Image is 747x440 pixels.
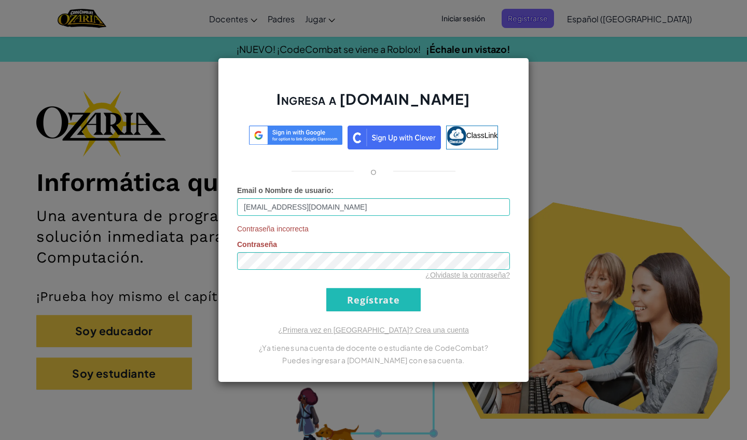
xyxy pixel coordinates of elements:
[326,288,421,311] input: Regístrate
[237,224,510,234] span: Contraseña incorrecta
[447,126,466,146] img: classlink-logo-small.png
[348,126,441,149] img: clever_sso_button@2x.png
[425,271,510,279] a: ¿Olvidaste la contraseña?
[466,131,498,140] span: ClassLink
[237,89,510,119] h2: Ingresa a [DOMAIN_NAME]
[370,165,377,177] p: o
[278,326,469,334] a: ¿Primera vez en [GEOGRAPHIC_DATA]? Crea una cuenta
[237,240,277,249] span: Contraseña
[237,186,331,195] span: Email o Nombre de usuario
[249,126,342,145] img: log-in-google-sso.svg
[237,341,510,354] p: ¿Ya tienes una cuenta de docente o estudiante de CodeCombat?
[237,185,334,196] label: :
[237,354,510,366] p: Puedes ingresar a [DOMAIN_NAME] con esa cuenta.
